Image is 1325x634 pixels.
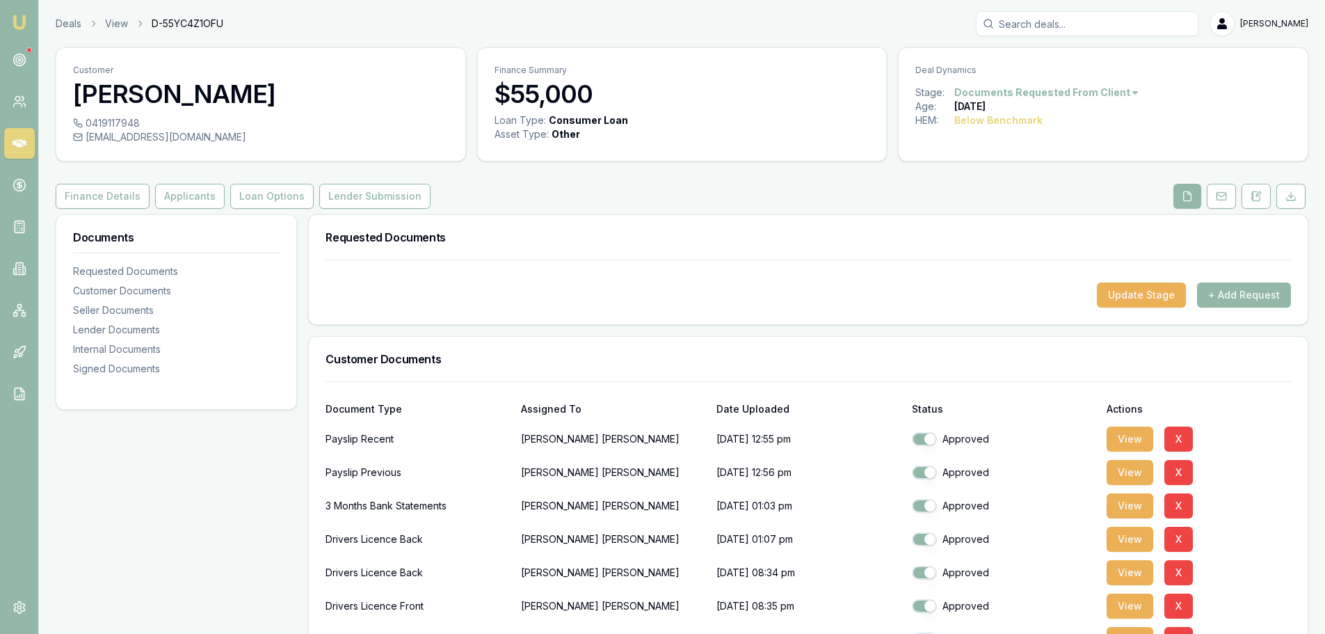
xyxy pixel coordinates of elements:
button: X [1164,594,1193,619]
div: Drivers Licence Back [326,525,510,553]
div: Customer Documents [73,284,280,298]
input: Search deals [976,11,1198,36]
div: Consumer Loan [549,113,628,127]
div: Requested Documents [73,264,280,278]
div: Lender Documents [73,323,280,337]
button: View [1107,427,1153,452]
div: Below Benchmark [954,113,1043,127]
div: Signed Documents [73,362,280,376]
a: View [105,17,128,31]
div: Approved [912,466,1096,480]
div: Approved [912,532,1096,546]
button: X [1164,560,1193,585]
p: [PERSON_NAME] [PERSON_NAME] [521,425,705,453]
a: Finance Details [56,184,152,209]
a: Lender Submission [316,184,433,209]
button: Lender Submission [319,184,431,209]
a: Deals [56,17,81,31]
div: Status [912,404,1096,414]
div: 3 Months Bank Statements [326,492,510,520]
p: [PERSON_NAME] [PERSON_NAME] [521,559,705,587]
div: HEM: [915,113,954,127]
div: Drivers Licence Back [326,559,510,587]
button: View [1107,493,1153,518]
div: Internal Documents [73,342,280,356]
div: [DATE] [954,100,986,113]
button: Finance Details [56,184,150,209]
button: X [1164,493,1193,518]
div: Other [552,127,580,141]
p: Deal Dynamics [915,65,1291,76]
p: [DATE] 12:56 pm [716,459,901,486]
button: View [1107,527,1153,552]
button: X [1164,527,1193,552]
h3: $55,000 [495,80,870,108]
p: [PERSON_NAME] [PERSON_NAME] [521,525,705,553]
h3: Requested Documents [326,232,1291,243]
button: View [1107,560,1153,585]
button: Update Stage [1097,283,1186,308]
div: Stage: [915,86,954,100]
span: [PERSON_NAME] [1240,18,1308,29]
p: [PERSON_NAME] [PERSON_NAME] [521,492,705,520]
h3: Documents [73,232,280,243]
p: [DATE] 12:55 pm [716,425,901,453]
div: 0419117948 [73,116,449,130]
button: + Add Request [1197,283,1291,308]
div: Assigned To [521,404,705,414]
div: Drivers Licence Front [326,592,510,620]
p: [DATE] 08:34 pm [716,559,901,587]
h3: [PERSON_NAME] [73,80,449,108]
button: Documents Requested From Client [954,86,1140,100]
h3: Customer Documents [326,354,1291,365]
nav: breadcrumb [56,17,223,31]
p: Customer [73,65,449,76]
div: Asset Type : [495,127,549,141]
div: Approved [912,499,1096,513]
div: Actions [1107,404,1291,414]
p: [DATE] 01:03 pm [716,492,901,520]
div: [EMAIL_ADDRESS][DOMAIN_NAME] [73,130,449,144]
p: [PERSON_NAME] [PERSON_NAME] [521,459,705,486]
button: Loan Options [230,184,314,209]
div: Age: [915,100,954,113]
div: Approved [912,566,1096,580]
div: Document Type [326,404,510,414]
div: Date Uploaded [716,404,901,414]
p: [PERSON_NAME] [PERSON_NAME] [521,592,705,620]
p: Finance Summary [495,65,870,76]
img: emu-icon-u.png [11,14,28,31]
span: D-55YC4Z1OFU [152,17,223,31]
p: [DATE] 08:35 pm [716,592,901,620]
button: X [1164,427,1193,452]
div: Seller Documents [73,303,280,317]
div: Approved [912,432,1096,446]
button: View [1107,460,1153,485]
div: Loan Type: [495,113,546,127]
div: Payslip Previous [326,459,510,486]
button: X [1164,460,1193,485]
div: Approved [912,599,1096,613]
a: Loan Options [227,184,316,209]
div: Payslip Recent [326,425,510,453]
a: Applicants [152,184,227,209]
button: Applicants [155,184,225,209]
p: [DATE] 01:07 pm [716,525,901,553]
button: View [1107,594,1153,619]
